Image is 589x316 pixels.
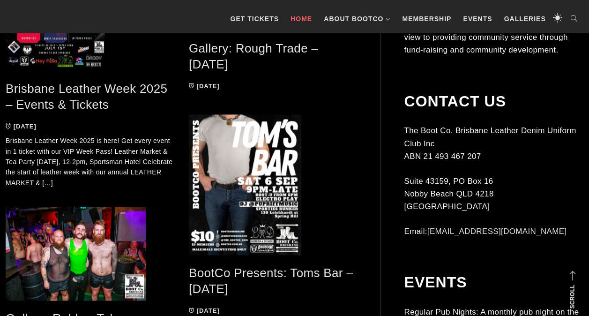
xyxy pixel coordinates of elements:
time: [DATE] [14,123,37,130]
p: Suite 43159, PO Box 16 Nobby Beach QLD 4218 [GEOGRAPHIC_DATA] [404,175,583,213]
p: Email: [404,225,583,238]
a: Brisbane Leather Week 2025 – Events & Tickets [6,82,167,112]
p: The Boot Co. Brisbane Leather Denim Uniform Club Inc ABN 21 493 467 207 [404,124,583,163]
a: [DATE] [189,307,220,314]
h2: Contact Us [404,92,583,110]
a: BootCo Presents: Toms Bar – [DATE] [189,266,353,296]
a: Galleries [499,5,550,33]
a: Events [458,5,497,33]
a: Home [286,5,317,33]
a: [EMAIL_ADDRESS][DOMAIN_NAME] [427,227,567,236]
h2: Events [404,273,583,291]
a: [DATE] [6,123,37,130]
a: GET TICKETS [225,5,283,33]
a: About BootCo [319,5,395,33]
a: Membership [397,5,456,33]
time: [DATE] [196,307,219,314]
strong: Scroll [569,285,575,308]
p: Brisbane Leather Week 2025 is here! Get every event in 1 ticket with our VIP Week Pass! Leather M... [6,135,175,188]
time: [DATE] [196,83,219,90]
a: Gallery: Rough Trade – [DATE] [189,41,318,72]
a: [DATE] [189,83,220,90]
